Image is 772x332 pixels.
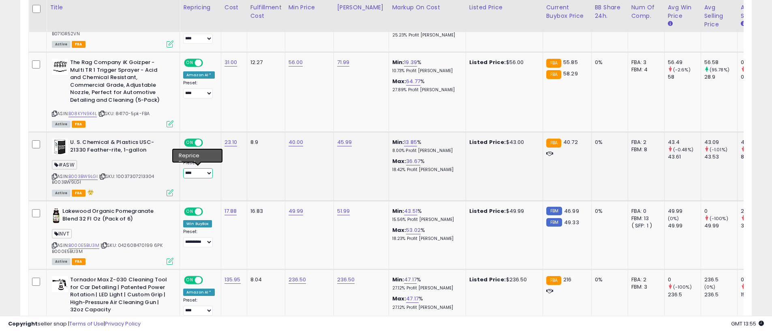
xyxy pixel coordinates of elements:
b: Min: [392,207,404,215]
p: 10.73% Profit [PERSON_NAME] [392,68,460,74]
div: Preset: [183,80,215,99]
a: 236.50 [289,276,306,284]
div: % [392,78,460,93]
b: Listed Price: [469,58,506,66]
div: seller snap | | [8,320,141,328]
small: FBA [546,276,561,285]
div: 43.61 [668,153,701,161]
p: 25.23% Profit [PERSON_NAME] [392,32,460,38]
small: FBA [546,59,561,68]
span: FBA [72,41,86,48]
a: 19.39 [404,58,417,66]
div: 58 [668,73,701,81]
b: Listed Price: [469,207,506,215]
span: 49.33 [564,218,579,226]
div: 12.27 [250,59,279,66]
small: Avg Win Price. [668,20,673,28]
small: (-100%) [710,215,728,222]
div: Num of Comp. [631,3,661,20]
div: FBM: 3 [631,283,658,291]
div: $49.99 [469,208,537,215]
a: Privacy Policy [105,320,141,328]
a: 236.50 [337,276,355,284]
span: | SKU: 10037307213304 B003BW9LGI [52,173,154,185]
div: Repricing [183,3,218,12]
div: Markup on Cost [392,3,462,12]
a: 23.10 [225,138,237,146]
div: 0% [595,59,622,66]
div: % [392,227,460,242]
p: 15.56% Profit [PERSON_NAME] [392,217,460,223]
div: % [392,208,460,223]
b: The Rag Company iK Goizper - Multi TR 1 Trigger Sprayer - Acid and Chemical Resistant, Commercial... [70,59,169,106]
span: All listings currently available for purchase on Amazon [52,41,71,48]
div: 49.99 [668,208,701,215]
span: OFF [202,139,215,146]
small: (95.78%) [710,66,729,73]
a: 40.00 [289,138,304,146]
div: ASIN: [52,139,173,195]
a: 31.00 [225,58,237,66]
div: Fulfillment Cost [250,3,282,20]
a: 51.99 [337,207,350,215]
span: All listings currently available for purchase on Amazon [52,121,71,128]
div: 49.99 [704,222,737,229]
div: ASIN: [52,4,173,47]
a: 47.17 [404,276,417,284]
span: #ASW [52,160,77,169]
b: Max: [392,226,406,234]
div: 49.99 [668,222,701,229]
div: 0% [595,208,622,215]
span: ON [185,208,195,215]
span: ON [185,139,195,146]
div: Win BuyBox [183,220,212,227]
div: 16.83 [250,208,279,215]
div: 236.5 [704,276,737,283]
a: 56.00 [289,58,303,66]
div: 43.09 [704,139,737,146]
img: 51F4dEGdKCL._SL40_.jpg [52,139,68,155]
div: FBA: 0 [631,208,658,215]
p: 18.42% Profit [PERSON_NAME] [392,167,460,173]
img: 31f2giFzYSL._SL40_.jpg [52,276,68,292]
div: Amazon AI * [183,289,215,296]
p: 27.89% Profit [PERSON_NAME] [392,87,460,93]
div: Title [50,3,176,12]
div: 0 [704,208,737,215]
div: $43.00 [469,139,537,146]
div: ( SFP: 1 ) [631,222,658,229]
span: OFF [202,208,215,215]
a: 49.99 [289,207,304,215]
b: Min: [392,58,404,66]
div: Avg Selling Price [704,3,734,29]
span: INVT [52,229,72,238]
span: OFF [202,277,215,284]
b: Listed Price: [469,138,506,146]
div: % [392,158,460,173]
small: FBA [546,139,561,148]
div: Min Price [289,3,330,12]
span: | SKU: 042608470199 6PK B000E5BU3M [52,242,163,254]
b: Tornador Max Z-030 Cleaning Tool for Car Detailing | Patented Power Rotation | LED Light | Custom... [70,276,169,316]
div: % [392,139,460,154]
b: Lakewood Organic Pomegranate Blend 32 Fl Oz (Pack of 6) [62,208,161,225]
div: BB Share 24h. [595,3,624,20]
div: Avg BB Share [741,3,770,20]
div: 8.04 [250,276,279,283]
div: Amazon AI * [183,151,215,159]
div: % [392,295,460,310]
div: ASIN: [52,208,173,264]
div: Preset: [183,26,215,44]
div: 56.49 [668,59,701,66]
strong: Copyright [8,320,38,328]
a: 71.99 [337,58,350,66]
span: ON [185,60,195,66]
div: 0 [668,276,701,283]
div: Preset: [183,298,215,316]
span: 2025-09-16 13:55 GMT [731,320,764,328]
div: Cost [225,3,244,12]
div: Preset: [183,160,215,178]
div: 8.9 [250,139,279,146]
a: 45.99 [337,138,352,146]
div: [PERSON_NAME] [337,3,385,12]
